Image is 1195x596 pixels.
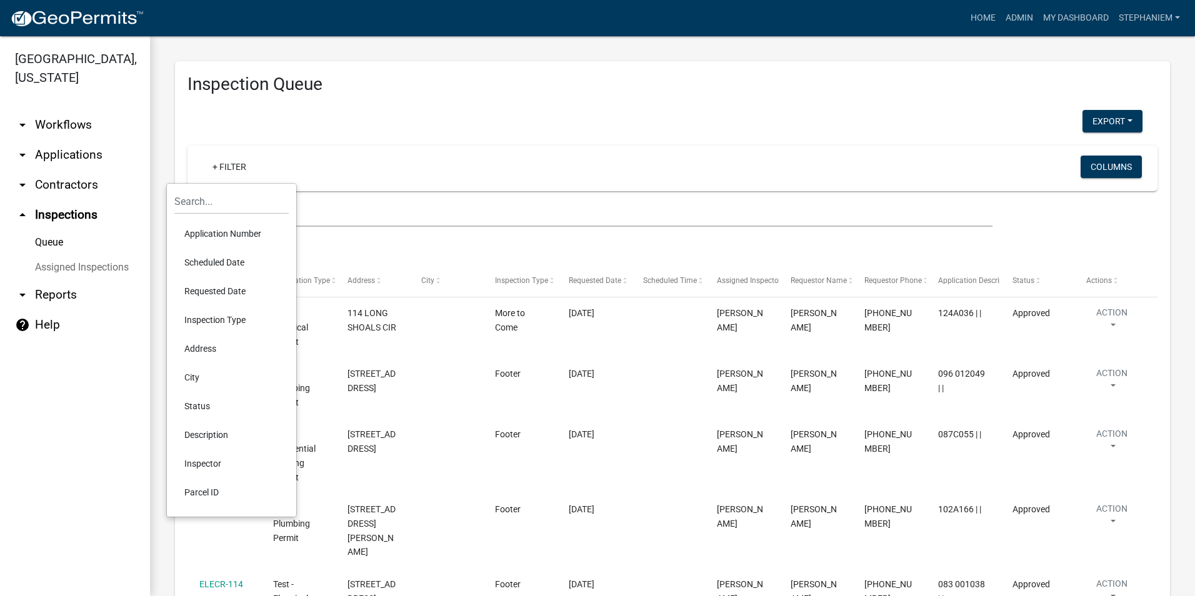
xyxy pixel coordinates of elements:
a: StephanieM [1114,6,1185,30]
span: Approved [1012,369,1050,379]
span: Jay Johnston [717,429,763,454]
li: Scheduled Date [174,248,289,277]
span: Actions [1086,276,1112,285]
span: 01/05/2022 [569,369,594,379]
span: 124A036 | | [938,308,981,318]
datatable-header-cell: Requestor Name [779,266,852,296]
datatable-header-cell: Application Type [261,266,335,296]
span: More to Come [495,308,525,332]
datatable-header-cell: Inspection Type [483,266,557,296]
span: 706-485-2776 [864,429,912,454]
a: + Filter [202,156,256,178]
span: Footer [495,369,521,379]
span: 01/07/2022 [569,504,594,514]
i: arrow_drop_down [15,177,30,192]
span: 115 S CAY DR [347,429,396,454]
li: Inspector [174,449,289,478]
i: arrow_drop_down [15,117,30,132]
i: help [15,317,30,332]
span: 706-485-2776 [864,369,912,393]
li: Requested Date [174,277,289,305]
span: 706-485-2776 [864,308,912,332]
datatable-header-cell: Address [335,266,409,296]
span: Angela Waldroup [791,504,837,529]
span: Angela Waldroup [791,369,837,393]
span: Inspection Type [495,276,548,285]
a: Admin [1001,6,1038,30]
button: Action [1086,427,1137,459]
li: Inspection Type [174,305,289,334]
span: Application Type [273,276,330,285]
i: arrow_drop_down [15,287,30,302]
li: Application Number [174,219,289,248]
span: Address [347,276,375,285]
span: Jay Johnston [717,504,763,529]
datatable-header-cell: Application Description [926,266,1000,296]
datatable-header-cell: Status [1000,266,1074,296]
span: City [421,276,434,285]
input: Search... [174,189,289,214]
span: Requested Date [569,276,621,285]
span: 01/05/2022 [569,308,594,318]
span: Scheduled Time [643,276,697,285]
button: Columns [1081,156,1142,178]
span: 01/07/2022 [569,579,594,589]
span: Jay Johnston [717,369,763,393]
button: Export [1082,110,1142,132]
span: Approved [1012,308,1050,318]
input: Search for inspections [187,201,992,227]
span: Requestor Phone [864,276,922,285]
span: Footer [495,504,521,514]
a: ELECR-114 [199,579,243,589]
span: Footer [495,579,521,589]
h3: Inspection Queue [187,74,1157,95]
datatable-header-cell: Assigned Inspector [705,266,779,296]
datatable-header-cell: Scheduled Time [631,266,704,296]
datatable-header-cell: Requestor Phone [852,266,926,296]
span: 195 ALEXANDER LAKES DR [347,369,396,393]
button: Action [1086,367,1137,398]
datatable-header-cell: Requested Date [557,266,631,296]
a: My Dashboard [1038,6,1114,30]
span: 706-485-2776 [864,504,912,529]
span: Angela Waldroup [791,429,837,454]
span: Test - Plumbing Permit [273,504,310,543]
span: Approved [1012,579,1050,589]
i: arrow_drop_up [15,207,30,222]
li: Address [174,334,289,363]
a: Home [966,6,1001,30]
i: arrow_drop_down [15,147,30,162]
span: 01/06/2022 [569,429,594,439]
li: Description [174,420,289,449]
span: Footer [495,429,521,439]
span: Application Description [938,276,1017,285]
span: Assigned Inspector [717,276,781,285]
span: Kenteria Williams [791,308,837,332]
span: 087C055 | | [938,429,981,439]
span: Approved [1012,504,1050,514]
li: City [174,363,289,392]
span: Casey Mason [717,308,763,332]
datatable-header-cell: Actions [1074,266,1148,296]
button: Action [1086,306,1137,337]
span: Requestor Name [791,276,847,285]
span: 114 LONG SHOALS CIR [347,308,396,332]
span: Approved [1012,429,1050,439]
span: 096 012049 | | [938,369,985,393]
span: Status [1012,276,1034,285]
li: Status [174,392,289,420]
datatable-header-cell: City [409,266,483,296]
span: 102A166 | | [938,504,981,514]
span: 161 SAMMONS PKWY [347,504,396,557]
li: Parcel ID [174,478,289,507]
button: Action [1086,502,1137,534]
